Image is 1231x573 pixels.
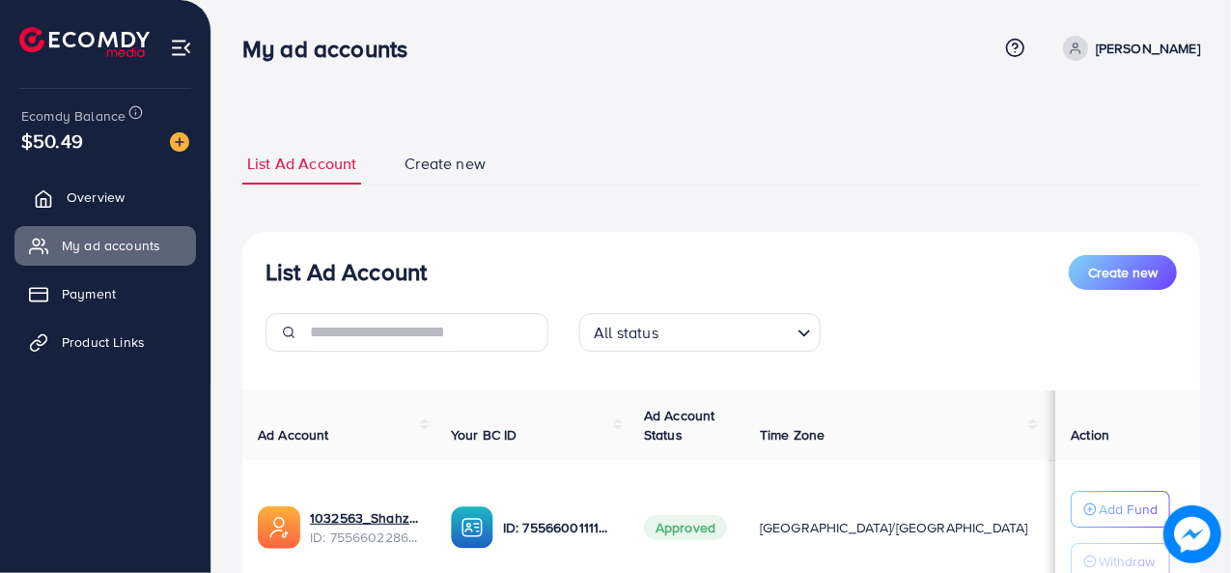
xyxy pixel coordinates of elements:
[1088,263,1158,282] span: Create new
[579,313,821,352] div: Search for option
[258,425,329,444] span: Ad Account
[14,226,196,265] a: My ad accounts
[644,406,715,444] span: Ad Account Status
[19,27,150,57] img: logo
[644,515,727,540] span: Approved
[21,106,126,126] span: Ecomdy Balance
[247,153,356,175] span: List Ad Account
[21,127,83,155] span: $50.49
[14,323,196,361] a: Product Links
[14,178,196,216] a: Overview
[310,508,420,528] a: 1032563_Shahzaib765_1759408609842
[310,508,420,548] div: <span class='underline'>1032563_Shahzaib765_1759408609842</span></br>7556602286076903425
[1099,498,1158,521] p: Add Fund
[664,315,790,347] input: Search for option
[266,258,427,286] h3: List Ad Account
[1163,505,1221,563] img: image
[170,132,189,152] img: image
[67,187,125,207] span: Overview
[760,425,825,444] span: Time Zone
[242,35,423,63] h3: My ad accounts
[451,506,493,549] img: ic-ba-acc.ded83a64.svg
[590,319,662,347] span: All status
[1071,491,1170,528] button: Add Fund
[310,528,420,547] span: ID: 7556602286076903425
[760,518,1028,537] span: [GEOGRAPHIC_DATA]/[GEOGRAPHIC_DATA]
[405,153,486,175] span: Create new
[1055,36,1200,61] a: [PERSON_NAME]
[1071,425,1109,444] span: Action
[170,37,192,59] img: menu
[62,236,160,255] span: My ad accounts
[1069,255,1177,290] button: Create new
[62,332,145,352] span: Product Links
[503,516,613,539] p: ID: 7556600111149727761
[258,506,300,549] img: ic-ads-acc.e4c84228.svg
[451,425,518,444] span: Your BC ID
[14,274,196,313] a: Payment
[1099,550,1155,573] p: Withdraw
[1096,37,1200,60] p: [PERSON_NAME]
[62,284,116,303] span: Payment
